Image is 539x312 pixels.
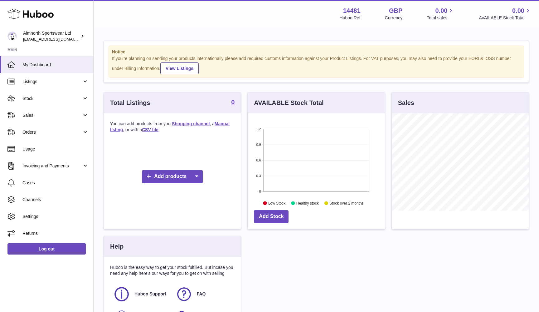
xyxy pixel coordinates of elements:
span: FAQ [197,291,206,297]
text: Low Stock [268,201,286,205]
a: Huboo Support [113,286,169,303]
img: hello@aimnorth.co.uk [7,32,17,41]
a: Add products [142,170,203,183]
a: 0 [231,99,235,106]
span: Channels [22,197,89,203]
p: Huboo is the easy way to get your stock fulfilled. But incase you need any help here's our ways f... [110,265,235,276]
span: Returns [22,230,89,236]
a: Log out [7,243,86,255]
span: 0.00 [435,7,448,15]
span: Stock [22,96,82,102]
text: 0.9 [256,143,261,146]
span: Sales [22,112,82,118]
a: Add Stock [254,210,289,223]
div: Aimnorth Sportswear Ltd [23,30,79,42]
div: Currency [385,15,403,21]
text: 0 [259,190,261,193]
span: 0.00 [512,7,524,15]
a: View Listings [160,62,199,74]
text: Healthy stock [296,201,319,205]
div: Huboo Ref [340,15,361,21]
h3: AVAILABLE Stock Total [254,99,323,107]
span: Settings [22,214,89,220]
h3: Total Listings [110,99,150,107]
div: If you're planning on sending your products internationally please add required customs informati... [112,56,521,74]
span: Cases [22,180,89,186]
h3: Help [110,242,124,251]
a: 0.00 AVAILABLE Stock Total [479,7,532,21]
span: My Dashboard [22,62,89,68]
strong: Notice [112,49,521,55]
text: 1.2 [256,127,261,131]
strong: GBP [389,7,402,15]
span: Listings [22,79,82,85]
text: 0.3 [256,174,261,178]
h3: Sales [398,99,414,107]
a: Shopping channel [172,121,210,126]
text: 0.6 [256,158,261,162]
span: Total sales [427,15,454,21]
span: Usage [22,146,89,152]
text: Stock over 2 months [330,201,364,205]
span: Huboo Support [134,291,166,297]
strong: 14481 [343,7,361,15]
span: AVAILABLE Stock Total [479,15,532,21]
a: CSV file [142,127,158,132]
span: [EMAIL_ADDRESS][DOMAIN_NAME] [23,37,92,42]
a: FAQ [176,286,232,303]
span: Invoicing and Payments [22,163,82,169]
a: Manual listing [110,121,230,132]
a: 0.00 Total sales [427,7,454,21]
strong: 0 [231,99,235,105]
span: Orders [22,129,82,135]
p: You can add products from your , a , or with a . [110,121,235,133]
